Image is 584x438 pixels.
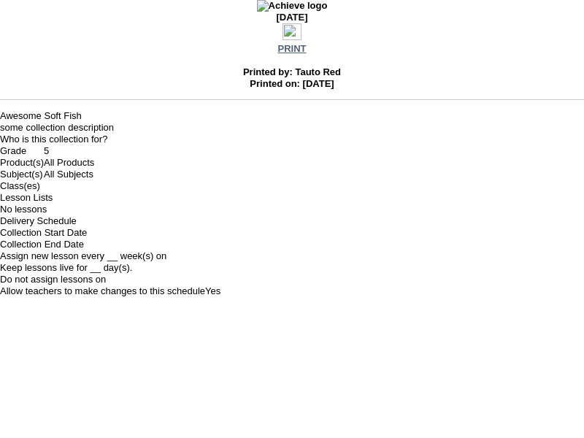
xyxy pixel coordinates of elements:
[278,43,307,54] a: PRINT
[283,23,301,40] img: print.gif
[205,285,220,297] td: Yes
[44,157,94,169] td: All Products
[44,169,94,180] td: All Subjects
[44,145,94,157] td: 5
